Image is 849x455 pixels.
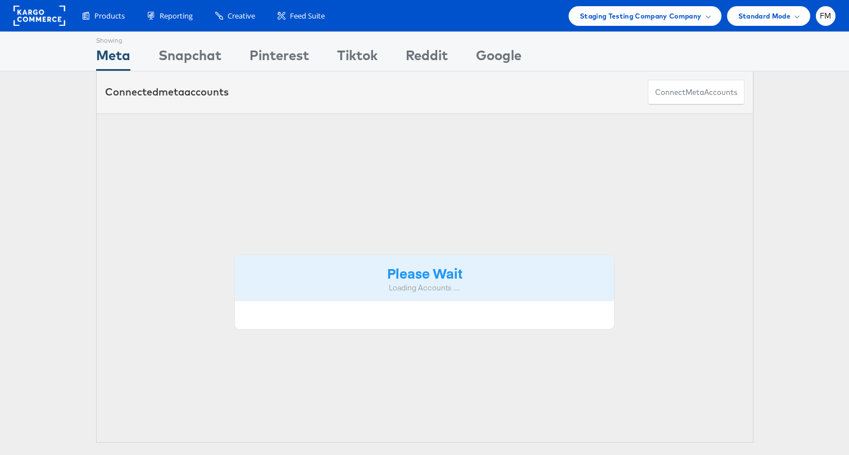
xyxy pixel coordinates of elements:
span: Staging Testing Company Company [580,10,702,22]
div: Showing [96,32,130,46]
span: meta [158,85,184,98]
span: FM [820,12,832,20]
strong: Please Wait [387,263,462,282]
button: ConnectmetaAccounts [648,80,744,105]
span: Standard Mode [738,10,791,22]
div: Pinterest [249,46,309,71]
div: Connected accounts [105,85,229,99]
span: Creative [228,11,255,21]
div: Reddit [406,46,448,71]
span: Reporting [160,11,193,21]
span: meta [685,87,704,98]
div: Snapchat [158,46,221,71]
span: Feed Suite [290,11,325,21]
div: Loading Accounts .... [243,283,606,293]
div: Meta [96,46,130,71]
div: Google [476,46,521,71]
div: Tiktok [337,46,378,71]
span: Products [94,11,125,21]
